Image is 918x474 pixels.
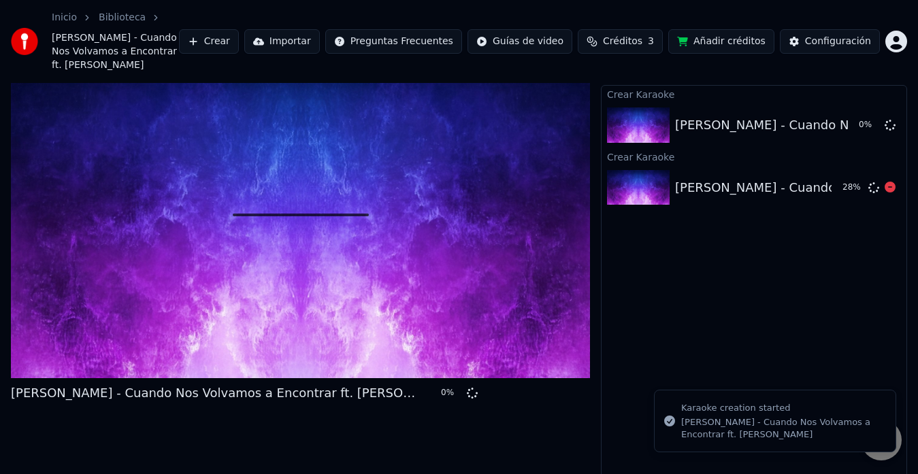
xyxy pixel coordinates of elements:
span: 3 [648,35,654,48]
div: 28 % [842,182,863,193]
button: Añadir créditos [668,29,774,54]
div: Karaoke creation started [681,401,885,415]
div: Crear Karaoke [602,148,906,165]
div: Crear Karaoke [602,86,906,102]
span: [PERSON_NAME] - Cuando Nos Volvamos a Encontrar ft. [PERSON_NAME] [52,31,179,72]
span: Créditos [603,35,642,48]
button: Preguntas Frecuentes [325,29,462,54]
a: Biblioteca [99,11,146,24]
button: Configuración [780,29,880,54]
div: 0 % [441,388,461,399]
div: Configuración [805,35,871,48]
div: [PERSON_NAME] - Cuando Nos Volvamos a Encontrar ft. [PERSON_NAME] [681,416,885,441]
button: Importar [244,29,320,54]
button: Guías de video [468,29,572,54]
div: 0 % [859,120,879,131]
a: Inicio [52,11,77,24]
button: Créditos3 [578,29,663,54]
img: youka [11,28,38,55]
nav: breadcrumb [52,11,179,72]
div: [PERSON_NAME] - Cuando Nos Volvamos a Encontrar ft. [PERSON_NAME] [11,384,419,403]
button: Crear [179,29,239,54]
